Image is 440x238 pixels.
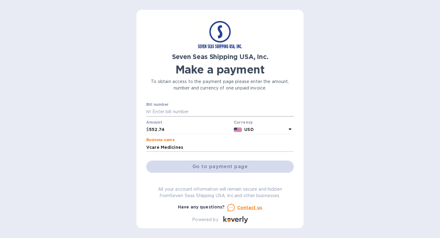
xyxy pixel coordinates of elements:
b: Seven Seas Shipping USA, Inc. [172,53,268,61]
input: Enter business name [146,143,294,152]
b: Currency [234,120,253,125]
label: Bill number [146,103,168,107]
p: $ [146,126,149,133]
img: USD [234,128,242,132]
b: USD [244,127,253,132]
input: Enter bill number [151,107,294,117]
p: № [146,109,151,115]
b: Have any questions? [178,204,225,209]
p: Powered by [192,216,218,223]
input: 0.00 [149,125,231,134]
label: Business name [146,138,175,142]
h1: Make a payment [146,63,294,76]
p: To obtain access to the payment page please enter the amount, number and currency of one unpaid i... [146,78,294,91]
u: Contact us [237,205,262,210]
p: All your account information will remain secure and hidden from Seven Seas Shipping USA, Inc. and... [146,186,294,199]
label: Amount [146,121,162,124]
